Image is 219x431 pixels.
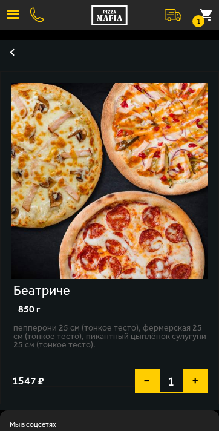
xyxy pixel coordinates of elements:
[192,15,204,27] small: 1
[183,369,208,393] button: +
[11,83,208,279] img: Беатриче
[18,303,41,315] span: 850 г
[11,83,208,281] a: Беатриче
[13,283,73,298] div: Беатриче
[12,375,44,386] span: 1547 ₽
[13,324,208,349] p: Пепперони 25 см (тонкое тесто), Фермерская 25 см (тонкое тесто), Пикантный цыплёнок сулугуни 25 с...
[192,2,219,28] button: 1
[159,369,183,393] span: 1
[10,420,165,429] span: Мы в соцсетях
[135,369,159,393] button: −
